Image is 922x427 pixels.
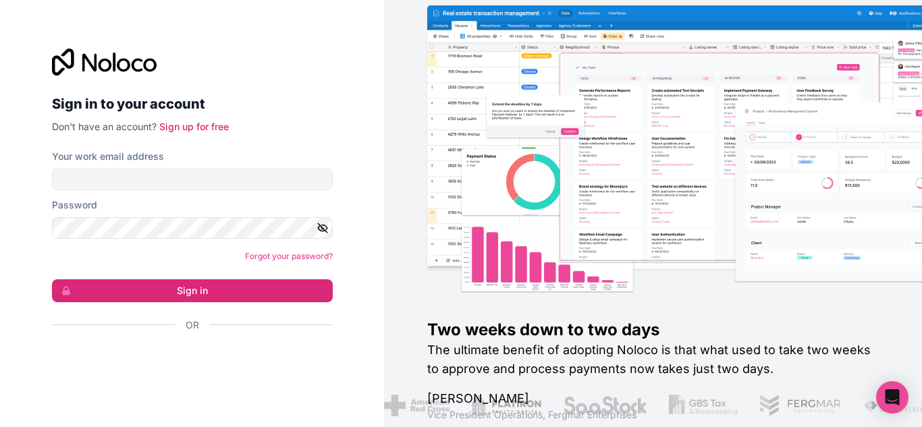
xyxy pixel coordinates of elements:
span: Or [186,318,199,332]
input: Email address [52,169,333,190]
input: Password [52,217,333,239]
h2: The ultimate benefit of adopting Noloco is that what used to take two weeks to approve and proces... [427,341,879,378]
h1: [PERSON_NAME] [427,389,879,408]
label: Your work email address [52,150,164,163]
h2: Sign in to your account [52,92,333,116]
h1: Vice President Operations , Fergmar Enterprises [427,408,879,422]
button: Sign in [52,279,333,302]
label: Password [52,198,97,212]
a: Sign up for free [159,121,229,132]
span: Don't have an account? [52,121,157,132]
div: Open Intercom Messenger [876,381,909,414]
img: /assets/american-red-cross-BAupjrZR.png [384,395,450,416]
h1: Two weeks down to two days [427,319,879,341]
a: Forgot your password? [245,251,333,261]
iframe: Sign in with Google Button [45,347,329,376]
